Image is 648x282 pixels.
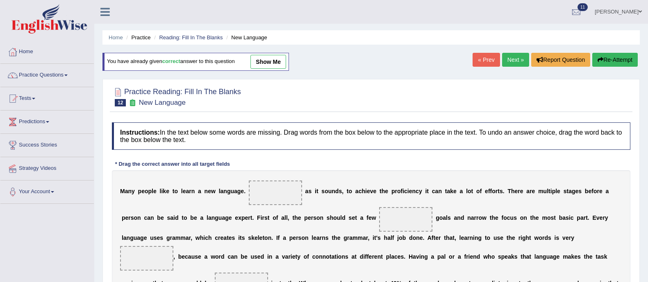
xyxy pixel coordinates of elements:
b: w [482,214,487,221]
b: t [586,214,588,221]
b: e [352,214,355,221]
b: h [208,235,212,241]
b: n [523,214,527,221]
b: r [189,188,191,194]
b: h [330,214,334,221]
b: E [592,214,596,221]
b: l [160,188,161,194]
b: s [131,214,134,221]
b: e [245,214,248,221]
b: o [145,188,148,194]
b: r [248,214,250,221]
b: o [478,214,482,221]
b: t [490,214,492,221]
b: T [507,188,511,194]
b: d [335,188,339,194]
b: p [241,214,245,221]
b: n [438,188,442,194]
b: o [476,188,480,194]
b: a [223,235,227,241]
b: e [183,188,186,194]
b: u [543,188,547,194]
a: « Prev [473,53,500,67]
b: r [584,214,586,221]
b: t [250,214,252,221]
b: c [507,214,510,221]
b: p [577,214,580,221]
b: r [603,214,605,221]
b: f [366,214,368,221]
b: t [445,188,447,194]
b: r [530,188,532,194]
b: t [530,214,532,221]
b: o [547,214,551,221]
b: a [222,214,225,221]
b: t [566,188,568,194]
b: u [328,188,332,194]
b: e [536,214,539,221]
div: You have already given answer to this question [102,53,289,71]
b: f [490,188,492,194]
b: r [218,235,220,241]
b: t [240,235,242,241]
b: e [532,188,535,194]
b: p [122,214,125,221]
b: e [575,188,578,194]
b: a [355,188,359,194]
b: s [154,235,157,241]
b: l [181,188,183,194]
b: M [120,188,125,194]
b: e [495,214,498,221]
b: . [503,188,505,194]
b: y [132,188,135,194]
b: t [268,214,270,221]
b: r [395,188,397,194]
b: a [447,188,450,194]
b: i [173,214,175,221]
b: o [184,214,187,221]
b: Instructions: [120,129,160,136]
b: a [147,214,150,221]
b: r [496,188,498,194]
b: t [427,188,429,194]
b: . [588,214,589,221]
b: t [498,188,500,194]
b: e [368,214,372,221]
b: g [215,214,218,221]
b: t [548,188,550,194]
b: i [261,214,262,221]
b: g [140,235,144,241]
b: g [166,235,170,241]
b: o [439,214,443,221]
b: i [238,235,240,241]
b: u [230,188,234,194]
b: a [281,214,284,221]
b: n [137,214,141,221]
button: Report Question [531,53,590,67]
b: n [150,214,154,221]
b: d [461,214,464,221]
b: o [468,188,471,194]
b: s [514,214,517,221]
b: i [203,235,205,241]
a: Strategy Videos [0,157,94,178]
b: e [385,188,388,194]
b: a [200,214,203,221]
span: 12 [115,99,126,106]
b: l [286,214,288,221]
b: p [304,214,308,221]
b: i [402,188,404,194]
b: e [161,214,164,221]
b: n [412,188,416,194]
b: e [141,188,145,194]
b: h [511,188,515,194]
b: . [244,188,246,194]
b: r [262,214,264,221]
b: n [332,188,335,194]
b: e [453,188,457,194]
b: . [252,214,254,221]
b: a [221,188,224,194]
b: s [242,235,245,241]
b: a [305,188,309,194]
b: a [443,214,446,221]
